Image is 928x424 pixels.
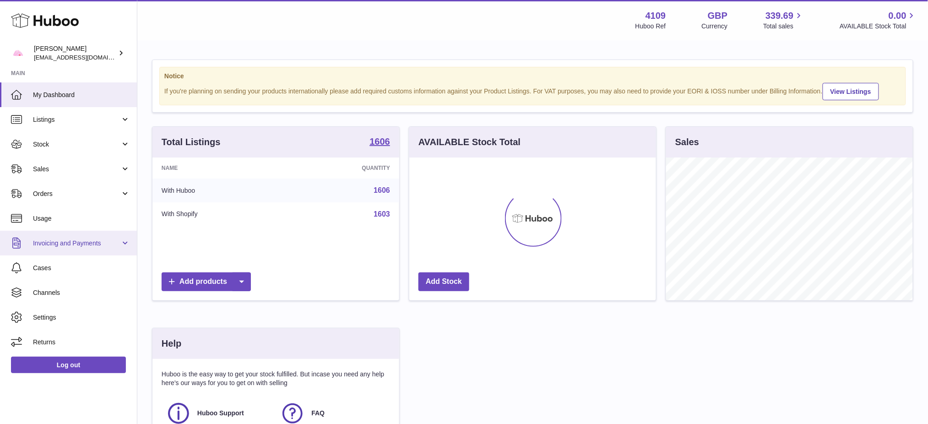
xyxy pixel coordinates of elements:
span: Orders [33,190,120,198]
span: Sales [33,165,120,174]
th: Quantity [286,158,399,179]
h3: Sales [675,136,699,148]
span: 339.69 [765,10,793,22]
span: [EMAIL_ADDRESS][DOMAIN_NAME] [34,54,135,61]
span: 0.00 [889,10,906,22]
strong: 4109 [646,10,666,22]
a: 339.69 Total sales [763,10,804,31]
a: Add products [162,272,251,291]
a: 1606 [374,186,390,194]
a: Add Stock [418,272,469,291]
strong: Notice [164,72,901,81]
span: Returns [33,338,130,347]
h3: Help [162,337,181,350]
span: FAQ [311,409,325,418]
a: View Listings [823,83,879,100]
span: Huboo Support [197,409,244,418]
span: Channels [33,288,130,297]
span: Stock [33,140,120,149]
img: internalAdmin-4109@internal.huboo.com [11,46,25,60]
div: If you're planning on sending your products internationally please add required customs informati... [164,82,901,100]
a: 1603 [374,210,390,218]
span: AVAILABLE Stock Total [840,22,917,31]
div: Currency [702,22,728,31]
span: Cases [33,264,130,272]
a: Log out [11,357,126,373]
div: Huboo Ref [635,22,666,31]
td: With Shopify [152,202,286,226]
a: 0.00 AVAILABLE Stock Total [840,10,917,31]
span: My Dashboard [33,91,130,99]
span: Invoicing and Payments [33,239,120,248]
td: With Huboo [152,179,286,202]
h3: Total Listings [162,136,221,148]
span: Settings [33,313,130,322]
span: Total sales [763,22,804,31]
span: Usage [33,214,130,223]
strong: 1606 [369,137,390,146]
h3: AVAILABLE Stock Total [418,136,521,148]
th: Name [152,158,286,179]
strong: GBP [708,10,727,22]
div: [PERSON_NAME] [34,44,116,62]
a: 1606 [369,137,390,148]
span: Listings [33,115,120,124]
p: Huboo is the easy way to get your stock fulfilled. But incase you need any help here's our ways f... [162,370,390,387]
